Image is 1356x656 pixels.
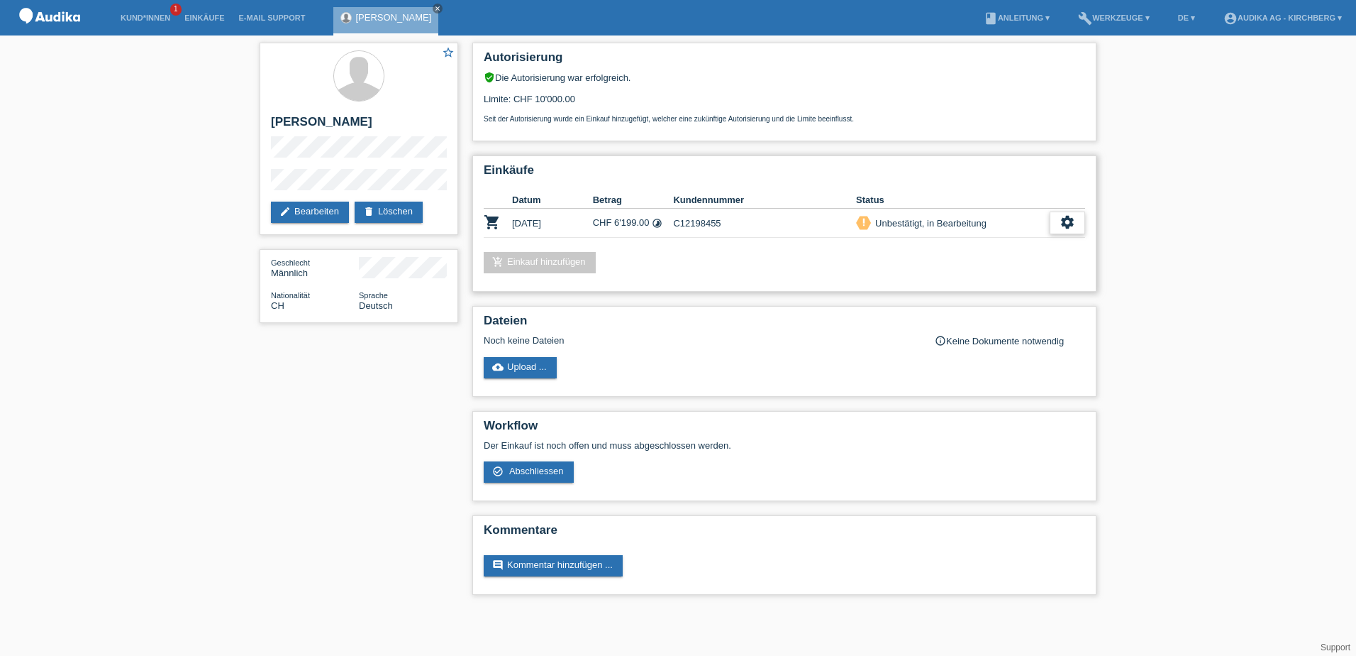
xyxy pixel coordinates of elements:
i: close [434,5,441,12]
i: settings [1060,214,1075,230]
i: comment [492,559,504,571]
p: Seit der Autorisierung wurde ein Einkauf hinzugefügt, welcher eine zukünftige Autorisierung und d... [484,115,1085,123]
i: check_circle_outline [492,466,504,477]
a: E-Mail Support [232,13,313,22]
i: cloud_upload [492,361,504,373]
div: Die Autorisierung war erfolgreich. [484,72,1085,83]
p: Der Einkauf ist noch offen und muss abgeschlossen werden. [484,440,1085,451]
span: Schweiz [271,300,284,311]
a: Support [1321,643,1350,652]
h2: [PERSON_NAME] [271,115,447,136]
i: book [984,11,998,26]
a: check_circle_outline Abschliessen [484,461,574,483]
h2: Workflow [484,419,1085,440]
h2: Autorisierung [484,50,1085,72]
a: POS — MF Group [14,28,85,38]
a: account_circleAudika AG - Kirchberg ▾ [1216,13,1349,22]
i: edit [279,206,291,217]
a: buildWerkzeuge ▾ [1071,13,1157,22]
i: 12 Raten [652,218,662,229]
a: Einkäufe [177,13,231,22]
th: Status [856,192,1050,209]
span: Geschlecht [271,258,310,267]
td: [DATE] [512,209,593,238]
a: commentKommentar hinzufügen ... [484,555,623,576]
th: Betrag [593,192,674,209]
a: close [433,4,443,13]
span: Sprache [359,291,388,300]
i: star_border [442,46,455,59]
i: info_outline [935,335,946,346]
a: cloud_uploadUpload ... [484,357,557,378]
div: Unbestätigt, in Bearbeitung [871,216,987,231]
i: add_shopping_cart [492,256,504,268]
i: POSP00026672 [484,214,501,231]
h2: Kommentare [484,523,1085,545]
i: account_circle [1223,11,1238,26]
div: Limite: CHF 10'000.00 [484,83,1085,123]
i: build [1078,11,1092,26]
th: Kundennummer [673,192,856,209]
div: Noch keine Dateien [484,335,917,346]
a: Kund*innen [113,13,177,22]
th: Datum [512,192,593,209]
span: Deutsch [359,300,393,311]
a: DE ▾ [1171,13,1202,22]
span: Abschliessen [509,466,564,476]
i: verified_user [484,72,495,83]
a: star_border [442,46,455,61]
a: [PERSON_NAME] [355,12,431,23]
a: deleteLöschen [355,202,423,223]
i: delete [363,206,374,217]
td: C12198455 [673,209,856,238]
div: Keine Dokumente notwendig [935,335,1085,346]
a: add_shopping_cartEinkauf hinzufügen [484,252,596,273]
span: Nationalität [271,291,310,300]
i: priority_high [859,217,869,227]
h2: Dateien [484,314,1085,335]
a: bookAnleitung ▾ [977,13,1057,22]
h2: Einkäufe [484,163,1085,185]
a: editBearbeiten [271,202,349,223]
td: CHF 6'199.00 [593,209,674,238]
div: Männlich [271,257,359,278]
span: 1 [170,4,182,16]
